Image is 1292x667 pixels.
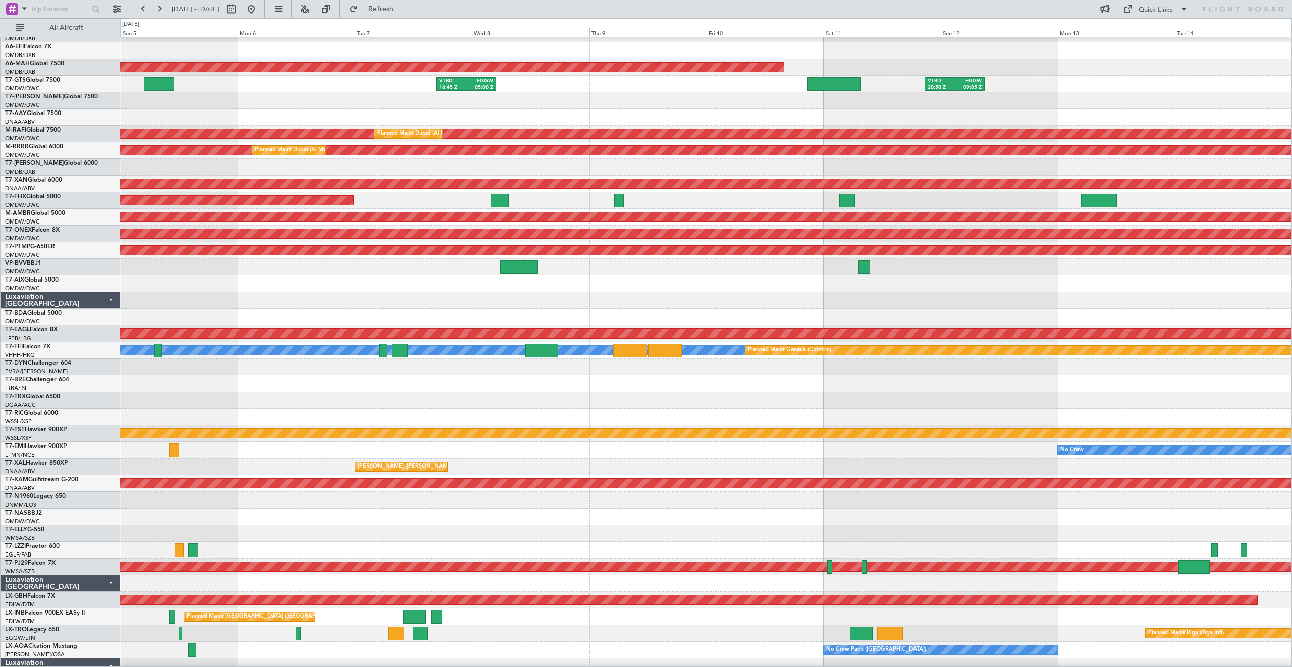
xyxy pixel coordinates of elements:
[5,351,35,359] a: VHHH/HKG
[5,418,32,425] a: WSSL/XSP
[172,5,219,14] span: [DATE] - [DATE]
[5,643,77,649] a: LX-AOACitation Mustang
[466,78,493,85] div: EGGW
[5,568,35,575] a: WMSA/SZB
[5,144,63,150] a: M-RRRRGlobal 6000
[5,227,60,233] a: T7-ONEXFalcon 8X
[5,601,35,608] a: EDLW/DTM
[5,260,27,266] span: VP-BVV
[5,368,68,375] a: EVRA/[PERSON_NAME]
[121,28,238,37] div: Sun 5
[5,377,69,383] a: T7-BREChallenger 604
[439,84,466,91] div: 16:45 Z
[5,201,40,209] a: OMDW/DWC
[5,77,26,83] span: T7-GTS
[5,210,65,216] a: M-AMBRGlobal 5000
[5,560,56,566] a: T7-PJ29Falcon 7X
[358,459,464,474] div: [PERSON_NAME] ([PERSON_NAME] Intl)
[5,135,40,142] a: OMDW/DWC
[5,634,35,642] a: EGGW/LTN
[5,593,55,599] a: LX-GBHFalcon 7X
[5,384,28,392] a: LTBA/ISL
[122,20,139,29] div: [DATE]
[5,543,60,549] a: T7-LZZIPraetor 600
[5,44,24,50] span: A6-EFI
[928,78,954,85] div: VTBD
[5,451,35,459] a: LFMN/NCE
[5,468,35,475] a: DNAA/ABV
[5,160,98,166] a: T7-[PERSON_NAME]Global 6000
[5,77,60,83] a: T7-GTSGlobal 7500
[5,310,62,316] a: T7-BDAGlobal 5000
[941,28,1058,37] div: Sun 12
[5,277,59,283] a: T7-AIXGlobal 5000
[5,61,30,67] span: A6-MAH
[5,335,31,342] a: LFPB/LBG
[5,518,40,525] a: OMDW/DWC
[5,260,41,266] a: VP-BVVBBJ1
[360,6,402,13] span: Refresh
[5,151,40,159] a: OMDW/DWC
[5,643,28,649] span: LX-AOA
[5,593,27,599] span: LX-GBH
[955,78,982,85] div: EGGW
[5,560,28,566] span: T7-PJ29
[5,35,35,42] a: OMDB/DXB
[5,410,24,416] span: T7-RIC
[31,2,89,17] input: Trip Number
[5,127,61,133] a: M-RAFIGlobal 7500
[589,28,707,37] div: Thu 9
[5,210,31,216] span: M-AMBR
[5,377,26,383] span: T7-BRE
[5,394,26,400] span: T7-TRX
[5,477,28,483] span: T7-XAM
[1139,5,1173,15] div: Quick Links
[5,61,64,67] a: A6-MAHGlobal 7500
[5,127,26,133] span: M-RAFI
[5,177,62,183] a: T7-XANGlobal 6000
[5,327,30,333] span: T7-EAGL
[5,144,29,150] span: M-RRRR
[824,28,941,37] div: Sat 11
[5,360,28,366] span: T7-DYN
[5,427,67,433] a: T7-TSTHawker 900XP
[5,460,26,466] span: T7-XAL
[5,543,26,549] span: T7-LZZI
[1148,626,1224,641] div: Planned Maint Riga (Riga Intl)
[5,118,35,126] a: DNAA/ABV
[5,344,23,350] span: T7-FFI
[5,110,61,117] a: T7-AAYGlobal 7500
[5,194,61,200] a: T7-FHXGlobal 5000
[5,268,40,275] a: OMDW/DWC
[5,410,58,416] a: T7-RICGlobal 6000
[5,51,35,59] a: OMDB/DXB
[5,68,35,76] a: OMDB/DXB
[928,84,954,91] div: 20:50 Z
[5,94,64,100] span: T7-[PERSON_NAME]
[11,20,110,36] button: All Aircraft
[5,651,65,658] a: [PERSON_NAME]/QSA
[5,277,24,283] span: T7-AIX
[5,177,28,183] span: T7-XAN
[707,28,824,37] div: Fri 10
[5,610,85,616] a: LX-INBFalcon 900EX EASy II
[5,443,67,450] a: T7-EMIHawker 900XP
[5,627,59,633] a: LX-TROLegacy 650
[187,609,346,624] div: Planned Maint [GEOGRAPHIC_DATA] ([GEOGRAPHIC_DATA])
[5,443,25,450] span: T7-EMI
[1175,28,1292,37] div: Tue 14
[466,84,493,91] div: 05:00 Z
[26,24,106,31] span: All Aircraft
[5,110,27,117] span: T7-AAY
[5,318,40,325] a: OMDW/DWC
[5,510,42,516] a: T7-NASBBJ2
[5,434,32,442] a: WSSL/XSP
[5,477,78,483] a: T7-XAMGulfstream G-200
[377,126,476,141] div: Planned Maint Dubai (Al Maktoum Intl)
[1118,1,1193,17] button: Quick Links
[5,610,25,616] span: LX-INB
[5,185,35,192] a: DNAA/ABV
[5,627,27,633] span: LX-TRO
[826,642,926,657] div: No Crew Paris ([GEOGRAPHIC_DATA])
[5,101,40,109] a: OMDW/DWC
